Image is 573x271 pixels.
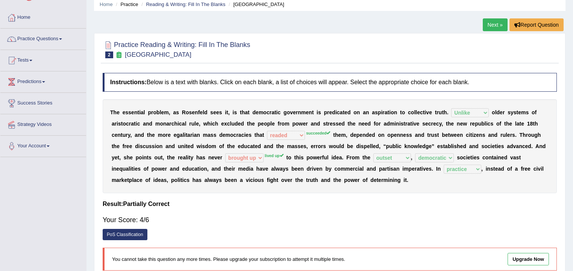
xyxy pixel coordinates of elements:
b: l [230,121,232,127]
b: u [439,109,442,115]
b: s [126,109,129,115]
b: v [290,109,293,115]
b: r [437,109,438,115]
a: Next » [483,18,508,31]
b: a [340,109,343,115]
b: e [500,109,503,115]
b: u [191,121,195,127]
b: y [511,109,514,115]
b: e [451,121,454,127]
b: e [261,121,264,127]
b: i [233,109,234,115]
b: o [353,109,357,115]
b: t [520,121,521,127]
b: e [196,121,199,127]
b: t [226,109,228,115]
b: e [213,109,216,115]
b: m [155,121,160,127]
a: Tests [0,50,86,69]
b: e [216,109,219,115]
b: a [271,109,274,115]
b: e [174,132,177,138]
b: m [390,121,394,127]
b: m [158,132,162,138]
b: e [425,121,428,127]
b: t [343,109,344,115]
b: h [249,121,252,127]
b: c [171,121,174,127]
span: 2 [105,51,113,58]
b: o [496,121,500,127]
b: i [117,121,118,127]
b: n [134,109,138,115]
b: i [424,109,426,115]
b: Instructions: [110,79,147,85]
b: e [329,109,332,115]
b: n [457,121,460,127]
b: e [272,121,275,127]
b: t [435,109,437,115]
b: r [126,132,127,138]
b: e [521,121,524,127]
b: h [242,109,245,115]
b: s [401,121,404,127]
b: a [311,121,314,127]
b: . [447,109,449,115]
b: c [420,109,423,115]
b: e [123,109,126,115]
b: , [199,121,200,127]
b: d [341,121,345,127]
b: b [156,109,160,115]
b: i [381,109,382,115]
b: t [274,109,276,115]
a: Practice Questions [0,29,86,47]
b: p [324,109,327,115]
b: l [414,109,415,115]
b: n [314,121,317,127]
b: s [333,121,336,127]
b: e [117,109,120,115]
b: d [347,109,351,115]
b: 1 [527,121,530,127]
b: e [152,132,155,138]
a: Predictions [0,71,86,90]
b: n [357,109,360,115]
b: , [169,109,170,115]
b: i [211,121,212,127]
b: , [228,109,230,115]
b: a [407,121,410,127]
b: a [182,121,185,127]
b: a [141,109,144,115]
b: l [203,109,204,115]
b: e [417,109,420,115]
b: e [238,121,241,127]
b: x [224,121,227,127]
b: i [276,109,278,115]
b: a [372,109,375,115]
b: h [149,132,152,138]
b: t [446,121,448,127]
b: e [131,109,134,115]
b: a [167,121,170,127]
b: h [215,121,218,127]
b: r [115,121,117,127]
b: e [460,121,463,127]
b: t [403,121,405,127]
b: r [328,121,330,127]
b: s [508,109,511,115]
b: t [442,109,444,115]
small: [GEOGRAPHIC_DATA] [125,51,191,58]
b: t [121,121,123,127]
b: p [267,121,270,127]
b: a [143,121,146,127]
b: c [337,109,340,115]
b: t [134,121,136,127]
button: Report Question [509,18,564,31]
b: y [439,121,442,127]
b: e [221,121,224,127]
b: i [184,132,186,138]
b: i [389,109,391,115]
b: l [194,121,196,127]
b: h [506,121,509,127]
b: c [278,109,281,115]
